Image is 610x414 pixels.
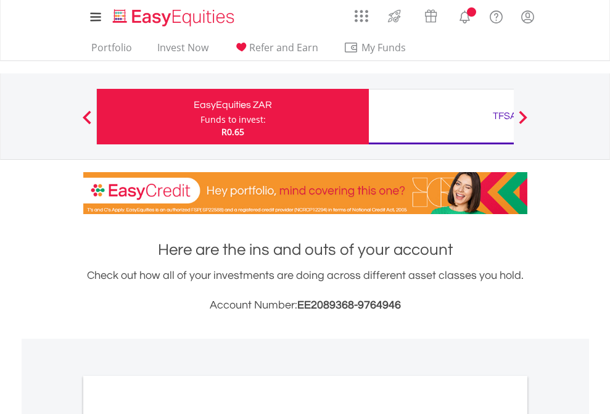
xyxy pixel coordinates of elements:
div: EasyEquities ZAR [104,96,361,114]
h3: Account Number: [83,297,527,314]
a: Refer and Earn [229,41,323,60]
div: Funds to invest: [200,114,266,126]
img: EasyEquities_Logo.png [110,7,239,28]
img: EasyCredit Promotion Banner [83,172,527,214]
span: My Funds [344,39,424,56]
a: Home page [108,3,239,28]
a: Vouchers [413,3,449,26]
button: Next [511,117,535,129]
a: My Profile [512,3,543,30]
a: FAQ's and Support [480,3,512,28]
a: Portfolio [86,41,137,60]
span: R0.65 [221,126,244,138]
span: Refer and Earn [249,41,318,54]
img: vouchers-v2.svg [421,6,441,26]
img: thrive-v2.svg [384,6,405,26]
a: Invest Now [152,41,213,60]
img: grid-menu-icon.svg [355,9,368,23]
button: Previous [75,117,99,129]
a: Notifications [449,3,480,28]
div: Check out how all of your investments are doing across different asset classes you hold. [83,267,527,314]
a: AppsGrid [347,3,376,23]
h1: Here are the ins and outs of your account [83,239,527,261]
span: EE2089368-9764946 [297,299,401,311]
